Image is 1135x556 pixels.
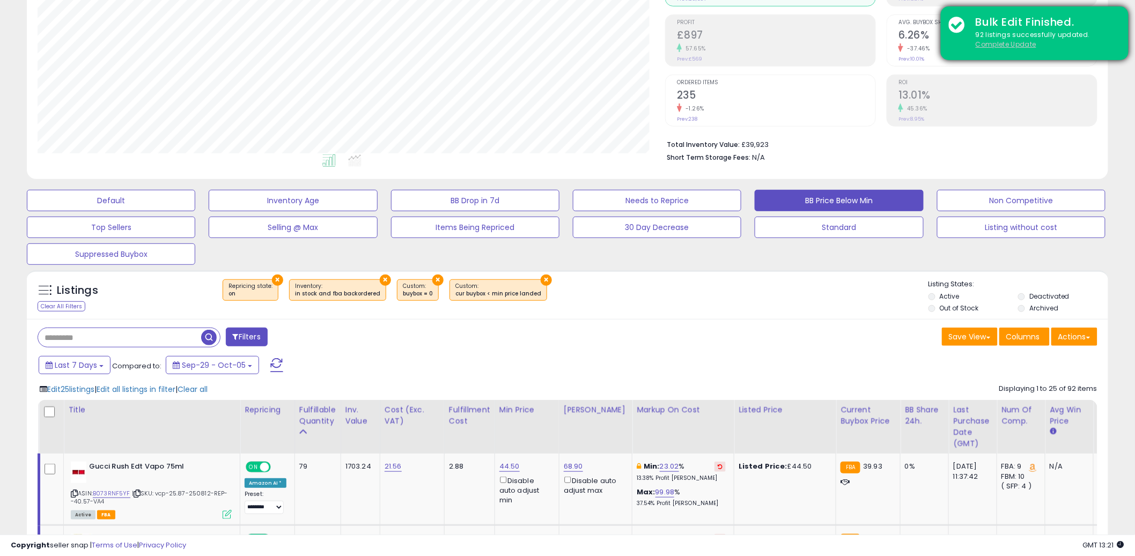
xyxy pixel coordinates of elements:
button: Actions [1051,328,1097,346]
small: Prev: 8.95% [898,116,924,122]
span: All listings currently available for purchase on Amazon [71,510,95,520]
small: -1.26% [682,105,704,113]
span: Edit 25 listings [47,384,94,395]
a: Terms of Use [92,540,137,550]
a: 22.98 [660,533,679,544]
small: Avg Win Price. [1050,427,1056,436]
b: Short Term Storage Fees: [667,153,750,162]
div: seller snap | | [11,540,186,551]
div: on [229,290,272,298]
div: Fulfillable Quantity [299,404,336,427]
a: 21.56 [385,461,402,472]
div: Min Price [499,404,555,416]
h5: Listings [57,283,98,298]
button: × [432,275,444,286]
span: Profit [677,20,875,26]
div: Disable auto adjust min [499,475,551,505]
div: 79 [299,462,333,471]
img: 41L8eQoRUrS._SL40_.jpg [71,534,92,555]
a: 63.83 [564,533,583,544]
div: [DATE] 12:13:35 [953,534,989,553]
a: Privacy Policy [139,540,186,550]
b: Min: [644,533,660,544]
span: Ordered Items [677,80,875,86]
div: Avg Win Price [1050,404,1089,427]
h2: 13.01% [898,89,1097,103]
a: B073RNF5YF [93,489,130,498]
p: 37.54% Profit [PERSON_NAME] [637,500,726,507]
span: Custom: [455,282,541,298]
a: 44.50 [499,461,520,472]
button: Suppressed Buybox [27,243,195,265]
span: Avg. Buybox Share [898,20,1097,26]
button: Needs to Reprice [573,190,741,211]
span: 39.93 [863,461,882,471]
button: Columns [999,328,1050,346]
div: 1703.24 [345,462,372,471]
button: Default [27,190,195,211]
span: Clear all [178,384,208,395]
div: | | [40,384,208,395]
div: 2.88 [449,534,487,544]
span: Compared to: [112,361,161,371]
small: 57.65% [682,45,706,53]
div: % [637,487,726,507]
div: N/A [1050,462,1085,471]
b: Max: [637,487,655,497]
div: [PERSON_NAME] [564,404,628,416]
span: Inventory : [295,282,380,298]
div: 857.85 [345,534,372,544]
button: Selling @ Max [209,217,377,238]
label: Active [940,292,960,301]
button: Top Sellers [27,217,195,238]
p: 13.38% Profit [PERSON_NAME] [637,475,726,482]
b: Total Inventory Value: [667,140,740,149]
div: Repricing [245,404,290,416]
strong: Copyright [11,540,50,550]
label: Deactivated [1029,292,1070,301]
div: % [637,462,726,481]
img: 21P1LbHAYlL._SL40_.jpg [71,462,86,483]
button: Non Competitive [937,190,1105,211]
span: Last 7 Days [55,360,97,370]
b: Listed Price: [739,461,787,471]
button: Last 7 Days [39,356,110,374]
div: ( SFP: 4 ) [1001,481,1037,491]
small: Prev: 238 [677,116,697,122]
label: Archived [1029,303,1058,313]
div: Bulk Edit Finished. [968,14,1121,30]
a: 41.25 [499,533,517,544]
b: Listed Price: [739,533,787,544]
span: Columns [1006,331,1040,342]
button: Sep-29 - Oct-05 [166,356,259,374]
div: FBM: 10 [1001,472,1037,481]
span: Edit all listings in filter [97,384,175,395]
button: BB Drop in 7d [391,190,559,211]
th: The percentage added to the cost of goods (COGS) that forms the calculator for Min & Max prices. [632,400,734,454]
div: Num of Comp. [1001,404,1041,427]
b: Gucci Rush Edt Vapo 75ml [89,462,219,475]
div: N/A [1050,534,1085,544]
span: FBA [97,510,115,520]
small: 45.36% [903,105,927,113]
div: Current Buybox Price [841,404,896,427]
button: Standard [755,217,923,238]
h2: 235 [677,89,875,103]
div: FBA: 3 [1001,534,1037,544]
div: 0% [905,534,940,544]
button: 30 Day Decrease [573,217,741,238]
small: -37.46% [903,45,930,53]
a: 99.98 [655,487,675,498]
div: ASIN: [71,462,232,518]
div: BB Share 24h. [905,404,944,427]
div: Preset: [245,491,286,515]
span: 37.49 [863,533,882,544]
div: Fulfillment Cost [449,404,490,427]
u: Complete Update [976,40,1036,49]
span: Sep-29 - Oct-05 [182,360,246,370]
h2: 6.26% [898,29,1097,43]
small: Prev: £569 [677,56,702,62]
div: Title [68,404,235,416]
a: 68.90 [564,461,583,472]
a: 23.02 [660,461,679,472]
